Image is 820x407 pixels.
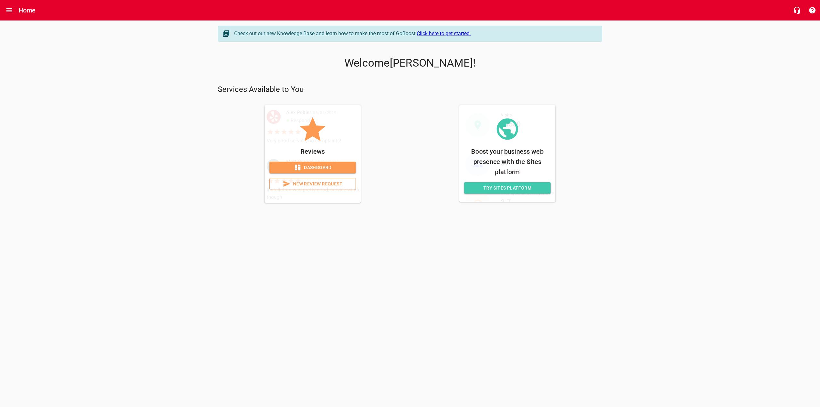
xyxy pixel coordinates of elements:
[2,3,17,18] button: Open drawer
[218,57,602,69] p: Welcome [PERSON_NAME] !
[269,162,356,174] a: Dashboard
[805,3,820,18] button: Support Portal
[19,5,36,15] h6: Home
[469,184,545,192] span: Try Sites Platform
[464,146,551,177] p: Boost your business web presence with the Sites platform
[464,182,551,194] a: Try Sites Platform
[789,3,805,18] button: Live Chat
[218,85,602,95] p: Services Available to You
[269,146,356,157] p: Reviews
[275,180,350,188] span: New Review Request
[269,178,356,190] a: New Review Request
[234,30,595,37] div: Check out our new Knowledge Base and learn how to make the most of GoBoost.
[417,30,471,37] a: Click here to get started.
[275,164,351,172] span: Dashboard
